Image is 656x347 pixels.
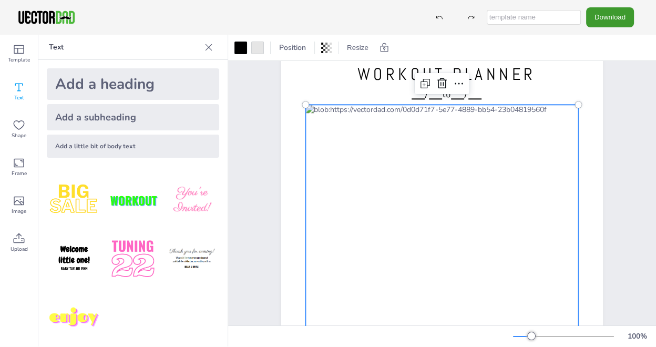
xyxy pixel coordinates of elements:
[17,9,76,25] img: VectorDad-1.png
[47,68,219,100] div: Add a heading
[464,86,468,100] span: /
[14,94,24,102] span: Text
[47,232,101,287] img: GNLDUe7.png
[106,232,160,287] img: 1B4LbXY.png
[487,10,581,25] input: template name
[11,245,28,253] span: Upload
[12,131,26,140] span: Shape
[586,7,634,27] button: Download
[12,169,27,178] span: Frame
[343,39,373,56] button: Resize
[357,64,536,85] span: WORKOUT PLANNER
[47,291,101,345] img: M7yqmqo.png
[165,232,219,287] img: K4iXMrW.png
[8,56,30,64] span: Template
[425,86,429,100] span: /
[47,173,101,228] img: style1.png
[624,331,650,341] div: 100 %
[165,173,219,228] img: BBMXfK6.png
[49,35,200,60] p: Text
[106,173,160,228] img: XdJCRjX.png
[12,207,26,216] span: Image
[277,43,308,53] span: Position
[442,86,451,100] span: to
[47,104,219,130] div: Add a subheading
[47,135,219,158] div: Add a little bit of body text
